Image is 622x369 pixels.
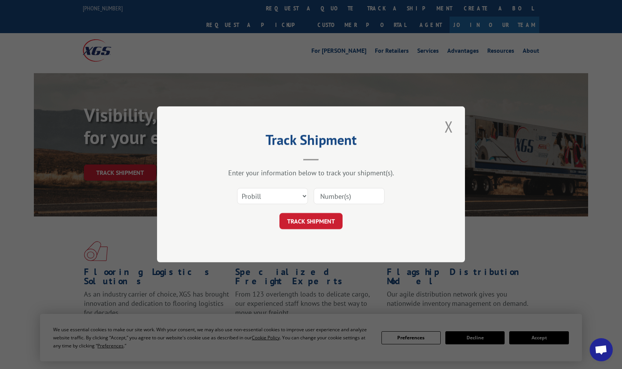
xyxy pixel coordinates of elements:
button: Close modal [442,116,455,137]
h2: Track Shipment [196,134,426,149]
button: TRACK SHIPMENT [279,213,343,230]
div: Enter your information below to track your shipment(s). [196,169,426,178]
a: Open chat [590,338,613,361]
input: Number(s) [314,188,385,205]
